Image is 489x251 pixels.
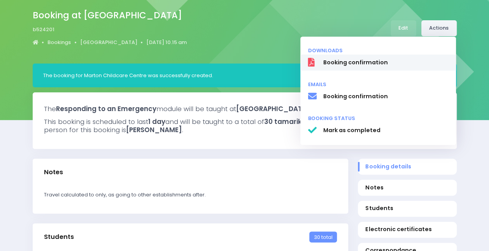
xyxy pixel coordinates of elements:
[323,58,448,67] span: Booking confirmation
[33,10,182,21] h2: Booking at [GEOGRAPHIC_DATA]
[323,126,448,134] span: Mark as completed
[44,233,74,241] h3: Students
[44,191,337,199] p: Travel calculated to only, as going to other establishments after.
[365,204,449,212] span: Students
[300,77,456,88] li: Emails
[300,122,456,139] a: Mark as completed
[44,118,445,134] h3: This booking is scheduled to last and will be taught to a total of in . The establishment's conta...
[80,39,137,46] a: [GEOGRAPHIC_DATA]
[47,39,71,46] a: Bookings
[358,222,457,238] a: Electronic certificates
[300,43,456,55] li: Downloads
[358,180,457,196] a: Notes
[358,159,457,175] a: Booking details
[236,104,310,113] strong: [GEOGRAPHIC_DATA]
[43,72,436,80] div: The booking for Marton Childcare Centre was successfully created.
[323,92,448,101] span: Booking confirmation
[300,111,456,122] li: Booking status
[56,104,156,113] strong: Responding to an Emergency
[365,163,449,171] span: Booking details
[44,168,63,176] h3: Notes
[264,117,303,126] strong: 30 tamariki
[146,39,187,46] a: [DATE] 10.15 am
[358,201,457,217] a: Students
[300,88,456,105] a: Booking confirmation
[365,225,449,233] span: Electronic certificates
[309,232,337,242] span: 30 total
[300,55,456,71] a: Booking confirmation
[44,105,445,113] h3: The module will be taught at on by .
[33,26,54,34] span: b524201
[421,20,457,36] a: Actions
[365,184,449,192] span: Notes
[126,125,182,134] strong: [PERSON_NAME]
[148,117,165,126] strong: 1 day
[391,20,416,36] a: Edit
